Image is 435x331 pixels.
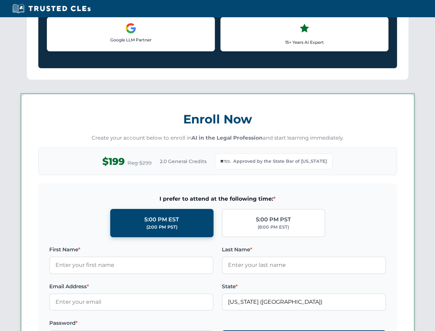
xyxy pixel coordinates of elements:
input: Enter your first name [49,257,214,274]
label: Email Address [49,282,214,291]
img: Google [125,23,136,34]
input: Enter your last name [222,257,386,274]
div: 5:00 PM PST [256,215,291,224]
label: State [222,282,386,291]
label: First Name [49,245,214,254]
p: Create your account below to enroll in and start learning immediately. [38,134,397,142]
strong: AI in the Legal Profession [191,134,263,141]
p: 15+ Years AI Expert [226,39,383,46]
span: I prefer to attend at the following time: [49,194,386,203]
span: Reg $299 [127,159,152,167]
p: Google LLM Partner [53,37,209,43]
label: Password [49,319,214,327]
span: Approved by the State Bar of [US_STATE] [233,158,327,165]
div: 5:00 PM EST [144,215,179,224]
img: Trusted CLEs [10,3,93,14]
span: 2.0 General Credits [160,158,207,165]
label: Last Name [222,245,386,254]
input: Georgia (GA) [222,293,386,311]
div: (8:00 PM EST) [258,224,289,231]
h3: Enroll Now [38,108,397,130]
div: (2:00 PM PST) [146,224,177,231]
input: Enter your email [49,293,214,311]
span: $199 [102,154,125,169]
img: Georgia Bar [221,157,230,166]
